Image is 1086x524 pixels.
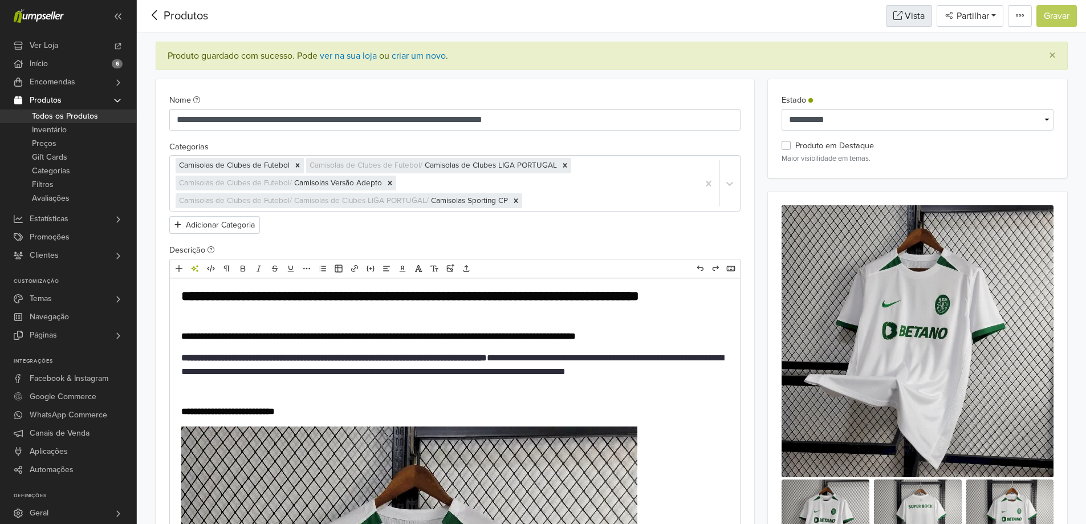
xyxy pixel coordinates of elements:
span: × [1049,47,1056,64]
span: Páginas [30,326,57,344]
span: Google Commerce [30,388,96,406]
span: Avaliações [32,192,70,205]
div: Remove [object Object] [559,158,571,173]
a: Desfazer [693,261,707,276]
a: Lista [315,261,330,276]
a: Itálico [251,261,266,276]
a: Carregar imagens [443,261,458,276]
a: ver na sua loja [320,50,377,62]
label: Descrição [169,244,215,257]
span: Clientes [30,246,59,265]
a: Adicionar [172,261,186,276]
span: Categorias [32,164,70,178]
span: Inventário [32,123,67,137]
a: Atalhos [723,261,738,276]
span: Partilhar [954,10,989,22]
span: Preços [32,137,56,151]
span: WhatsApp Commerce [30,406,107,424]
a: criar um novo [392,50,446,62]
p: Maior visibilidade em temas. [782,153,1054,164]
span: 6 [112,59,123,68]
span: Temas [30,290,52,308]
span: Estatísticas [30,210,68,228]
div: Remove [object Object] [510,193,522,208]
span: Ver Loja [30,36,58,55]
span: Pode [295,50,318,62]
span: Aplicações [30,442,68,461]
span: Camisolas de Clubes de Futebol / [310,161,425,170]
span: Camisolas Versão Adepto [294,178,382,188]
div: Produtos [146,7,208,25]
a: Vista [886,5,932,27]
a: Tamanho da letra [427,261,442,276]
span: Encomendas [30,73,75,91]
a: Negrito [235,261,250,276]
button: Partilhar [937,5,1003,27]
span: Gift Cards [32,151,67,164]
button: Adicionar Categoria [169,216,260,234]
button: Gravar [1036,5,1077,27]
span: Navegação [30,308,69,326]
a: Letra [411,261,426,276]
span: Início [30,55,48,73]
span: Camisolas de Clubes de Futebol / [179,178,294,188]
label: Estado [782,94,813,107]
span: Canais de Venda [30,424,90,442]
a: Sublinhado [283,261,298,276]
label: Nome [169,94,201,107]
p: Definições [14,493,136,499]
p: Customização [14,278,136,285]
a: Excluído [267,261,282,276]
a: Cor do texto [395,261,410,276]
span: Promoções [30,228,70,246]
span: Automações [30,461,74,479]
a: Incorporar [363,261,378,276]
a: Carregar ficheiros [459,261,474,276]
span: Geral [30,504,48,522]
a: HTML [204,261,218,276]
span: Todos os Produtos [32,109,98,123]
a: Ferramentas de IA [188,261,202,276]
span: Camisolas de Clubes de Futebol / [179,196,294,205]
span: Camisolas Sporting CP [431,196,508,205]
label: Produto em Destaque [795,140,874,152]
div: Produto guardado com sucesso. . [168,49,1031,63]
span: Facebook & Instagram [30,369,108,388]
span: ou [377,50,389,62]
a: Tabela [331,261,346,276]
span: Camisolas de Clubes de Futebol [179,161,290,170]
a: Alinhamento [379,261,394,276]
a: Link [347,261,362,276]
a: Mais formatação [299,261,314,276]
p: Integrações [14,358,136,365]
span: Camisolas de Clubes LIGA PORTUGAL [425,161,557,170]
span: Camisolas de Clubes LIGA PORTUGAL / [294,196,431,205]
a: Refazer [708,261,723,276]
img: 37376e9fbcf45b61924e4b672784a550.jpg [782,205,1054,477]
span: Filtros [32,178,54,192]
label: Categorias [169,141,209,153]
a: Formato [219,261,234,276]
button: Close [1038,42,1067,70]
span: Produtos [30,91,62,109]
div: Remove [object Object] [384,176,396,190]
div: Remove [object Object] [291,158,304,173]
